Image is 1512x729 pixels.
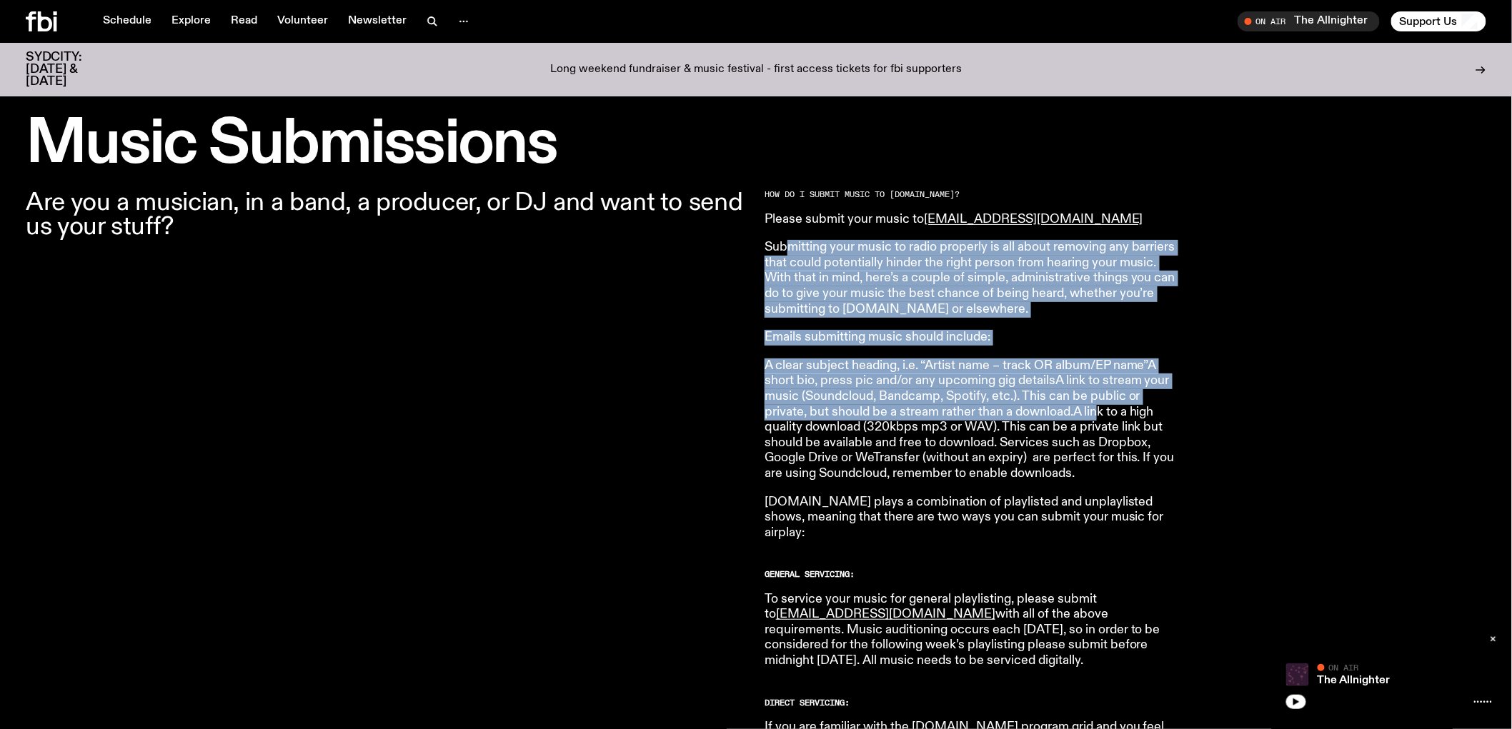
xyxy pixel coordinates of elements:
[776,608,995,620] a: [EMAIL_ADDRESS][DOMAIN_NAME]
[765,191,1176,198] h2: HOW DO I SUBMIT MUSIC TO [DOMAIN_NAME]?
[26,116,1486,174] h1: Music Submissions
[222,11,266,31] a: Read
[765,495,1176,541] p: [DOMAIN_NAME] plays a combination of playlisted and unplaylisted shows, meaning that there are tw...
[765,592,1176,669] p: To service your music for general playlisting, please submit to with all of the above requirement...
[1391,11,1486,31] button: Support Us
[26,191,747,239] p: Are you a musician, in a band, a producer, or DJ and want to send us your stuff?
[163,11,219,31] a: Explore
[1238,11,1380,31] button: On AirThe Allnighter
[94,11,160,31] a: Schedule
[924,213,1143,226] a: [EMAIL_ADDRESS][DOMAIN_NAME]
[765,568,855,580] strong: GENERAL SERVICING:
[550,64,962,76] p: Long weekend fundraiser & music festival - first access tickets for fbi supporters
[269,11,337,31] a: Volunteer
[339,11,415,31] a: Newsletter
[1318,675,1391,686] a: The Allnighter
[1329,663,1359,672] span: On Air
[765,358,1176,482] p: A clear subject heading, i.e. “Artist name – track OR album/EP name”A short bio, press pic and/or...
[765,697,850,708] strong: DIRECT SERVICING:
[765,212,1176,228] p: Please submit your music to
[1400,15,1458,28] span: Support Us
[26,51,117,88] h3: SYDCITY: [DATE] & [DATE]
[765,330,1176,346] p: Emails submitting music should include:
[765,240,1176,317] p: Submitting your music to radio properly is all about removing any barriers that could potentially...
